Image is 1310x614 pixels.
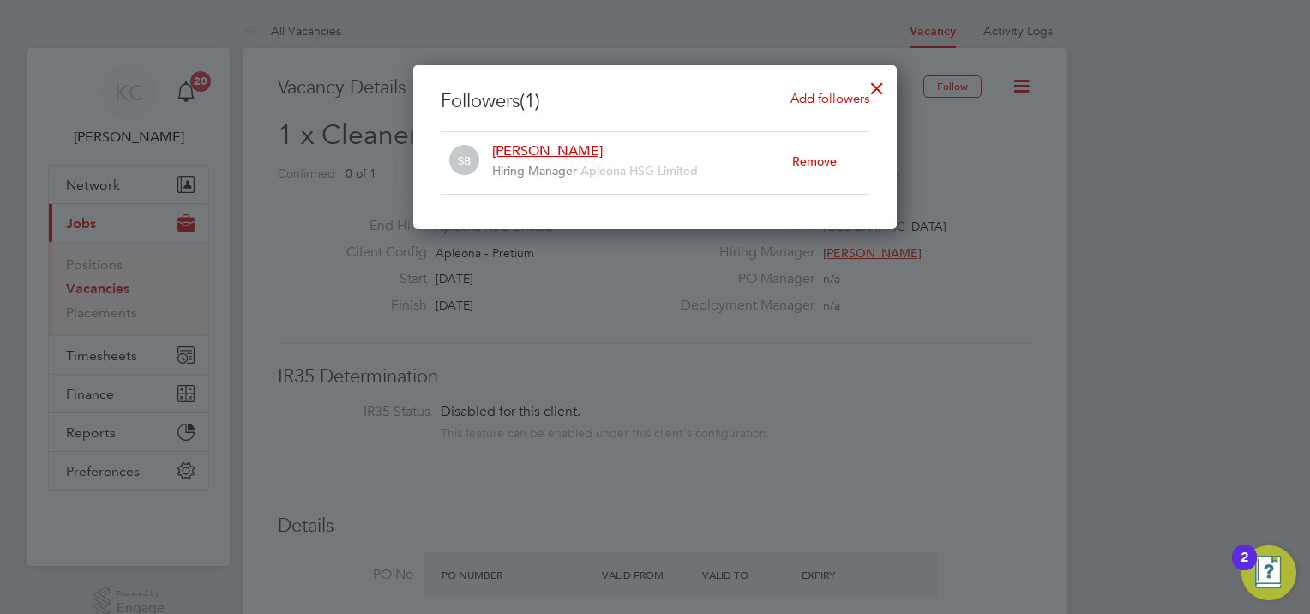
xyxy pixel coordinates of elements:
span: - [577,163,580,178]
span: [PERSON_NAME] [492,142,603,160]
span: Hiring Manager [492,163,577,178]
h3: Followers [441,89,869,114]
span: Add followers [790,90,869,106]
span: Apleona HSG Limited [580,163,698,178]
div: 2 [1241,557,1248,580]
span: SB [449,146,479,176]
div: Remove [792,142,869,180]
span: (1) [520,89,540,112]
button: Open Resource Center, 2 new notifications [1241,545,1296,600]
